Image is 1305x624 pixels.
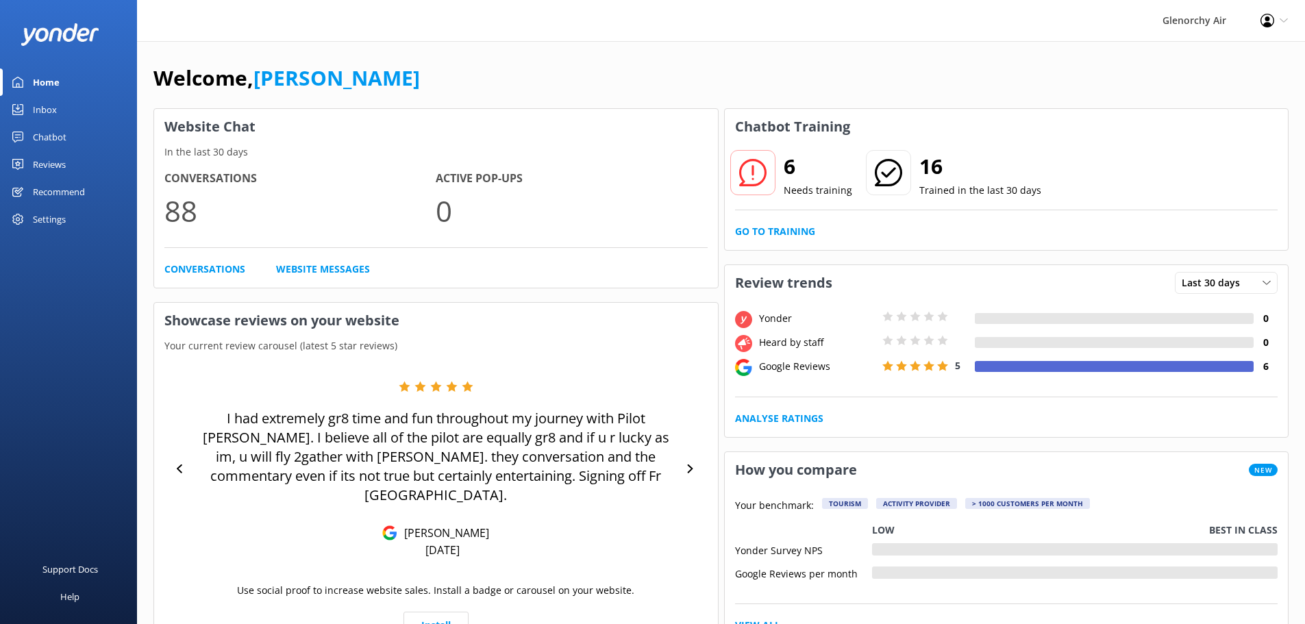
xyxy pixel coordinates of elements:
h1: Welcome, [153,62,420,95]
div: Support Docs [42,556,98,583]
p: 88 [164,188,436,234]
div: Chatbot [33,123,66,151]
p: [DATE] [425,542,460,558]
p: In the last 30 days [154,145,718,160]
h4: 0 [1254,335,1278,350]
h3: Review trends [725,265,843,301]
img: Google Reviews [382,525,397,540]
span: New [1249,464,1278,476]
a: Conversations [164,262,245,277]
h4: Active Pop-ups [436,170,707,188]
p: Needs training [784,183,852,198]
a: Go to Training [735,224,815,239]
h4: 6 [1254,359,1278,374]
p: Best in class [1209,523,1278,538]
a: [PERSON_NAME] [253,64,420,92]
h3: Website Chat [154,109,718,145]
a: Website Messages [276,262,370,277]
div: Home [33,68,60,96]
div: Settings [33,205,66,233]
h3: How you compare [725,452,867,488]
p: Trained in the last 30 days [919,183,1041,198]
div: Help [60,583,79,610]
h2: 6 [784,150,852,183]
img: yonder-white-logo.png [21,23,99,46]
h3: Showcase reviews on your website [154,303,718,338]
h4: 0 [1254,311,1278,326]
div: Inbox [33,96,57,123]
h4: Conversations [164,170,436,188]
p: [PERSON_NAME] [397,525,489,540]
p: Use social proof to increase website sales. Install a badge or carousel on your website. [237,583,634,598]
p: I had extremely gr8 time and fun throughout my journey with Pilot [PERSON_NAME]. I believe all of... [192,409,680,505]
div: Google Reviews [756,359,879,374]
div: Recommend [33,178,85,205]
div: Reviews [33,151,66,178]
p: Low [872,523,895,538]
a: Analyse Ratings [735,411,823,426]
span: 5 [955,359,960,372]
div: Yonder Survey NPS [735,543,872,556]
div: > 1000 customers per month [965,498,1090,509]
p: 0 [436,188,707,234]
div: Google Reviews per month [735,566,872,579]
div: Yonder [756,311,879,326]
p: Your current review carousel (latest 5 star reviews) [154,338,718,353]
p: Your benchmark: [735,498,814,514]
div: Tourism [822,498,868,509]
div: Heard by staff [756,335,879,350]
div: Activity Provider [876,498,957,509]
h2: 16 [919,150,1041,183]
span: Last 30 days [1182,275,1248,290]
h3: Chatbot Training [725,109,860,145]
